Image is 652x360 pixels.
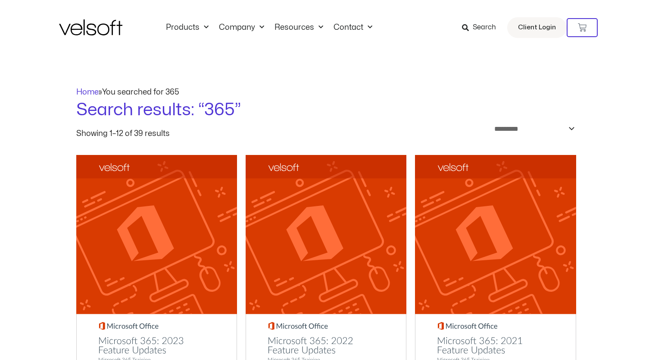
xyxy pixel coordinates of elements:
[462,20,502,35] a: Search
[102,88,179,96] span: You searched for 365
[214,23,269,32] a: CompanyMenu Toggle
[328,23,377,32] a: ContactMenu Toggle
[507,17,567,38] a: Client Login
[161,23,377,32] nav: Menu
[473,22,496,33] span: Search
[161,23,214,32] a: ProductsMenu Toggle
[76,98,576,122] h1: Search results: “365”
[76,130,170,138] p: Showing 1–12 of 39 results
[76,88,179,96] span: »
[269,23,328,32] a: ResourcesMenu Toggle
[59,19,122,35] img: Velsoft Training Materials
[489,122,576,136] select: Shop order
[518,22,556,33] span: Client Login
[76,88,99,96] a: Home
